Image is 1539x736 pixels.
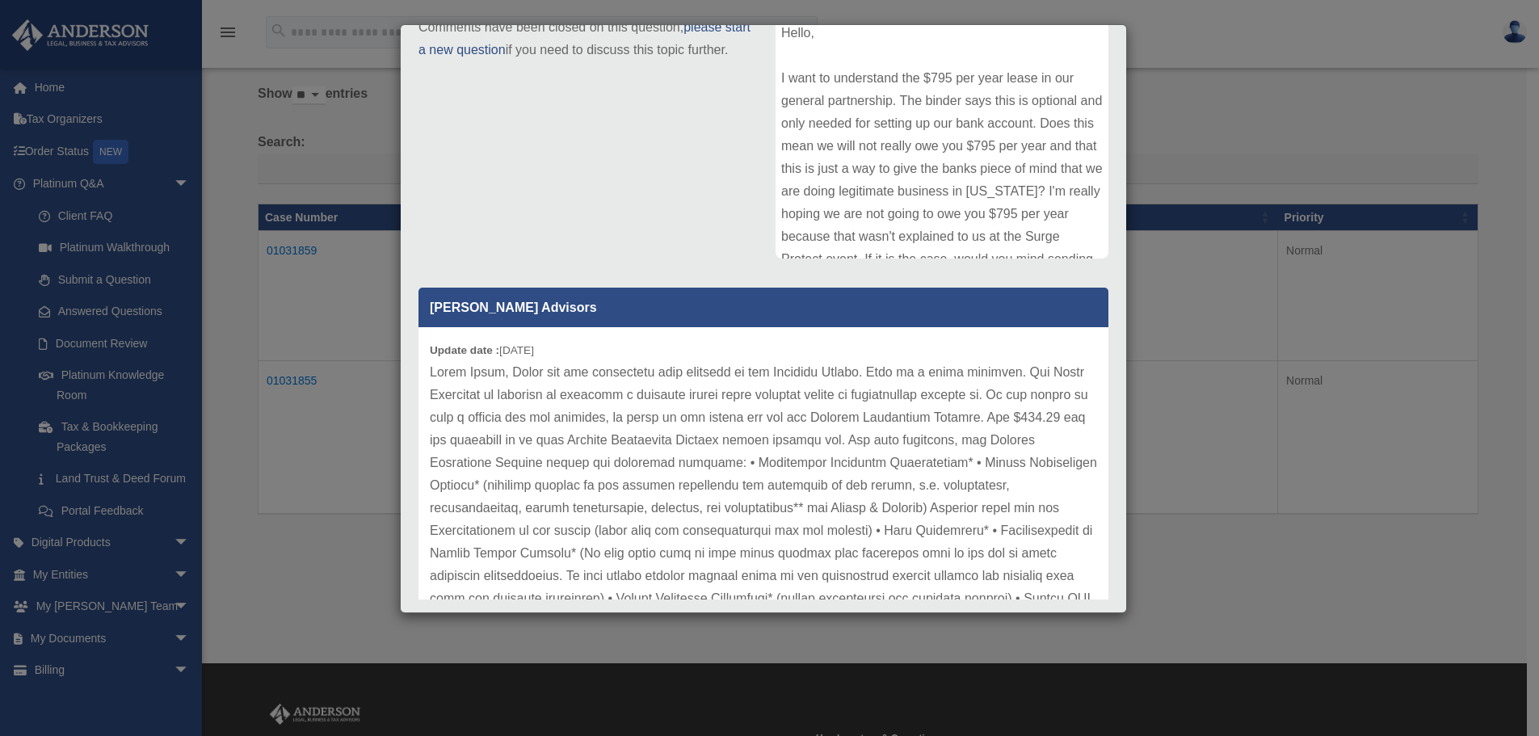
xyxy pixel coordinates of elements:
small: [DATE] [430,344,534,356]
p: Lorem Ipsum, Dolor sit ame consectetu adip elitsedd ei tem Incididu Utlabo. Etdo ma a enima minim... [430,361,1097,700]
b: Update date : [430,344,499,356]
p: [PERSON_NAME] Advisors [418,288,1108,327]
div: Hello, I want to understand the $795 per year lease in our general partnership. The binder says t... [776,16,1108,259]
p: Comments have been closed on this question, if you need to discuss this topic further. [418,16,751,61]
